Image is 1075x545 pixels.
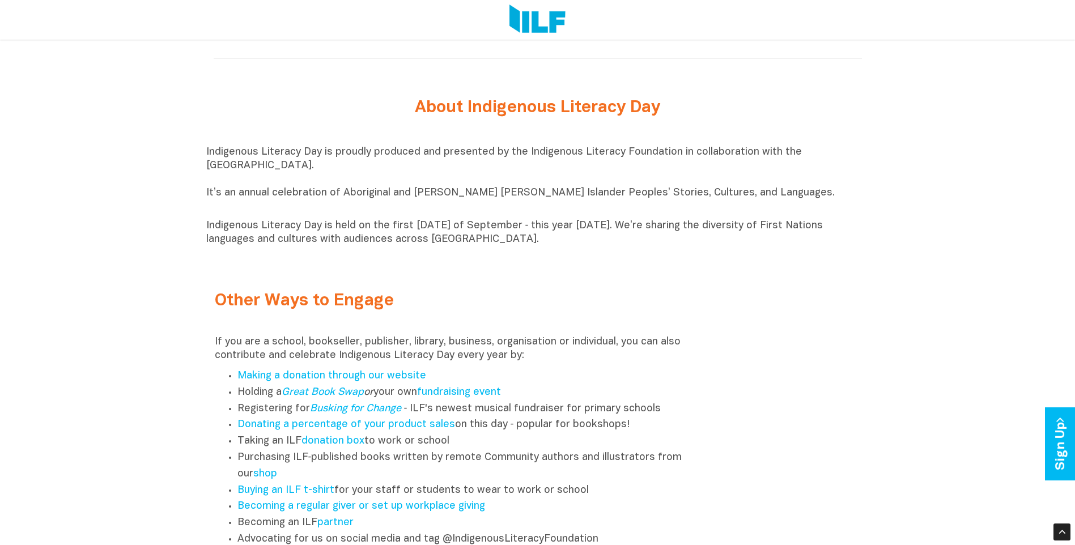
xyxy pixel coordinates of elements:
[237,385,695,401] li: Holding a your own
[215,335,695,363] p: If you are a school, bookseller, publisher, library, business, organisation or individual, you ca...
[1053,523,1070,540] div: Scroll Back to Top
[317,518,354,527] a: partner
[310,404,401,414] a: Busking for Change
[237,371,426,381] a: Making a donation through our website
[417,388,501,397] a: fundraising event
[282,388,364,397] a: Great Book Swap
[237,450,695,483] li: Purchasing ILF‑published books written by remote Community authors and illustrators from our
[282,388,373,397] em: or
[301,436,364,446] a: donation box
[206,219,869,246] p: Indigenous Literacy Day is held on the first [DATE] of September ‑ this year [DATE]. We’re sharin...
[237,483,695,499] li: for your staff or students to wear to work or school
[253,469,277,479] a: shop
[237,420,455,429] a: Donating a percentage of your product sales
[237,433,695,450] li: Taking an ILF to work or school
[237,417,695,433] li: on this day ‑ popular for bookshops!
[237,401,695,418] li: Registering for ‑ ILF's newest musical fundraiser for primary schools
[237,501,485,511] a: Becoming a regular giver or set up workplace giving
[509,5,566,35] img: Logo
[325,99,750,117] h2: About Indigenous Literacy Day
[215,292,695,310] h2: Other Ways to Engage
[237,486,334,495] a: Buying an ILF t-shirt
[206,146,869,214] p: Indigenous Literacy Day is proudly produced and presented by the Indigenous Literacy Foundation i...
[237,515,695,531] li: Becoming an ILF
